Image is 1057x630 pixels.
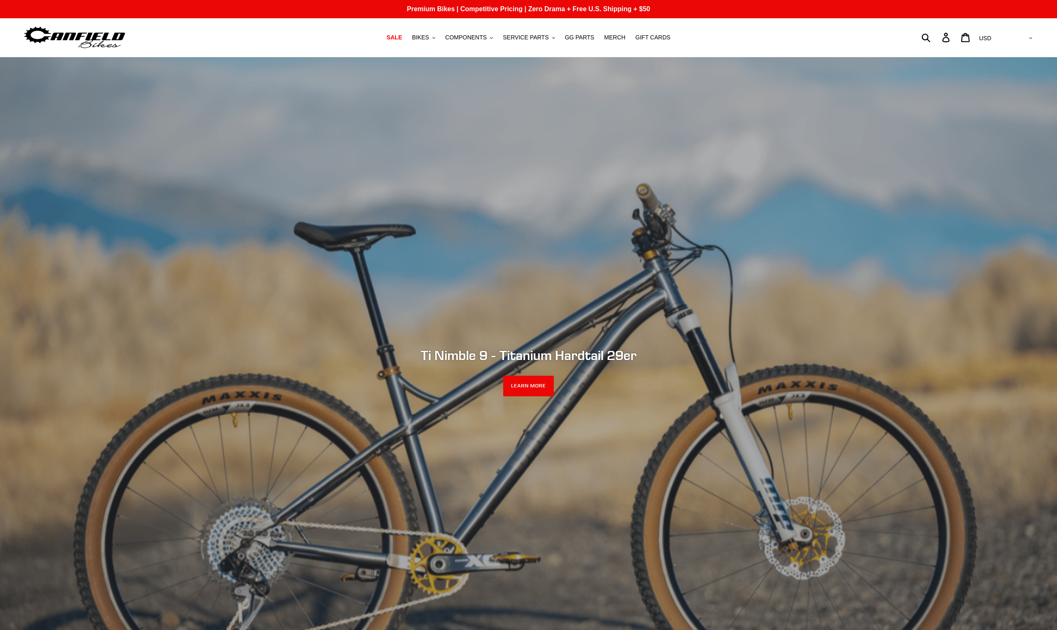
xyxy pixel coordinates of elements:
span: GG PARTS [565,34,594,41]
span: BIKES [412,34,429,41]
span: GIFT CARDS [635,34,671,41]
span: COMPONENTS [445,34,487,41]
button: SERVICE PARTS [499,32,559,43]
a: SALE [383,32,406,43]
span: SALE [387,34,402,41]
button: COMPONENTS [441,32,497,43]
a: GIFT CARDS [631,32,675,43]
a: LEARN MORE [503,376,554,396]
h2: Ti Nimble 9 - Titanium Hardtail 29er [303,348,754,363]
img: Canfield Bikes [23,24,126,51]
span: MERCH [604,34,625,41]
input: Search [926,28,947,46]
button: BIKES [408,32,439,43]
a: GG PARTS [561,32,599,43]
a: MERCH [600,32,630,43]
span: SERVICE PARTS [503,34,548,41]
